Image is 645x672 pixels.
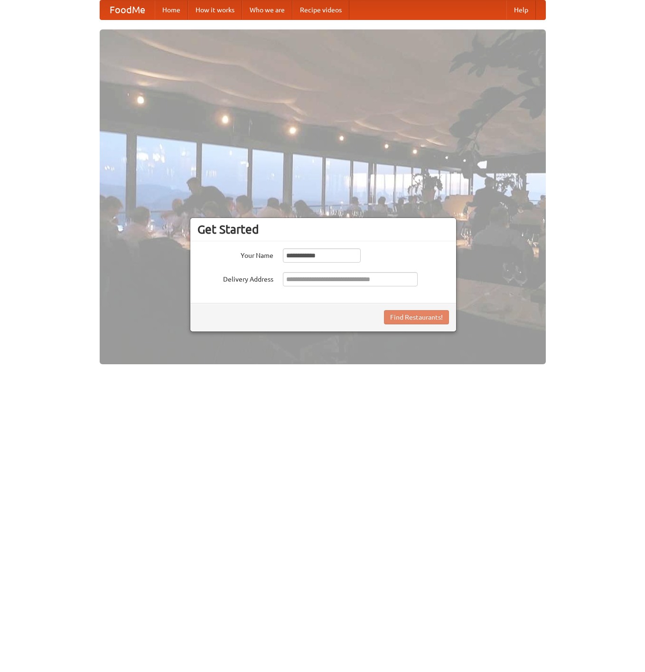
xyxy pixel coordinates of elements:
[100,0,155,19] a: FoodMe
[242,0,292,19] a: Who we are
[188,0,242,19] a: How it works
[197,272,273,284] label: Delivery Address
[197,248,273,260] label: Your Name
[384,310,449,324] button: Find Restaurants!
[292,0,349,19] a: Recipe videos
[506,0,536,19] a: Help
[197,222,449,237] h3: Get Started
[155,0,188,19] a: Home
